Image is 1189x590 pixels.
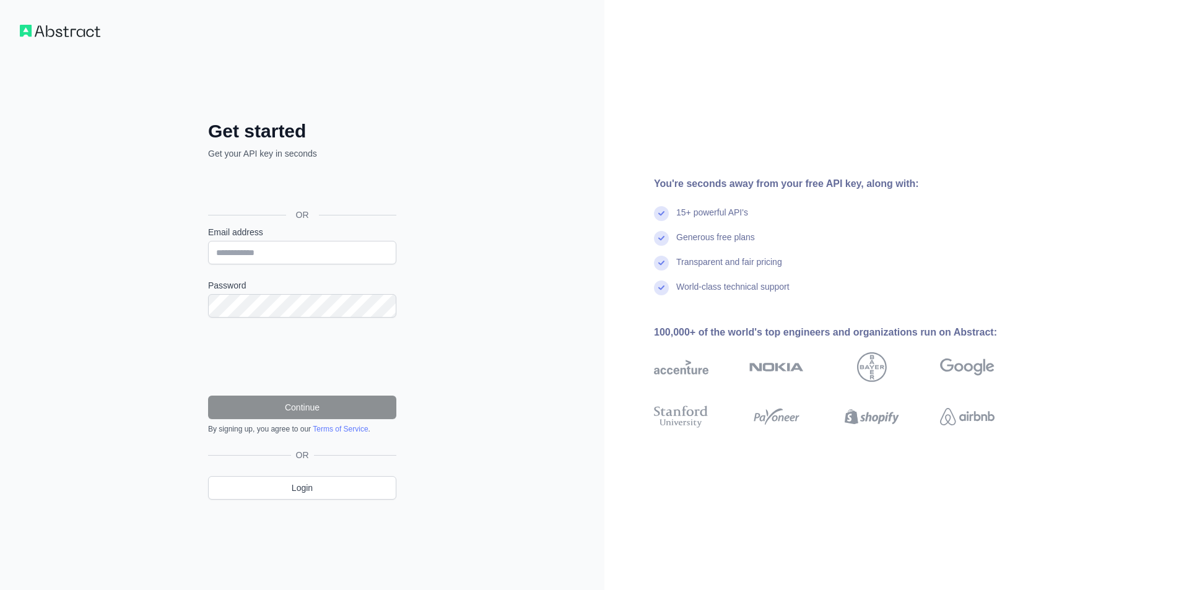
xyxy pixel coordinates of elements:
[845,403,899,430] img: shopify
[291,449,314,461] span: OR
[676,280,790,305] div: World-class technical support
[208,120,396,142] h2: Get started
[208,226,396,238] label: Email address
[940,352,995,382] img: google
[676,206,748,231] div: 15+ powerful API's
[208,279,396,292] label: Password
[654,403,708,430] img: stanford university
[857,352,887,382] img: bayer
[654,280,669,295] img: check mark
[286,209,319,221] span: OR
[654,325,1034,340] div: 100,000+ of the world's top engineers and organizations run on Abstract:
[313,425,368,433] a: Terms of Service
[208,147,396,160] p: Get your API key in seconds
[208,424,396,434] div: By signing up, you agree to our .
[676,256,782,280] div: Transparent and fair pricing
[654,176,1034,191] div: You're seconds away from your free API key, along with:
[208,396,396,419] button: Continue
[749,352,804,382] img: nokia
[202,173,400,201] iframe: Sign in with Google Button
[654,231,669,246] img: check mark
[654,206,669,221] img: check mark
[208,476,396,500] a: Login
[20,25,100,37] img: Workflow
[208,332,396,381] iframe: reCAPTCHA
[676,231,755,256] div: Generous free plans
[940,403,995,430] img: airbnb
[654,352,708,382] img: accenture
[654,256,669,271] img: check mark
[749,403,804,430] img: payoneer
